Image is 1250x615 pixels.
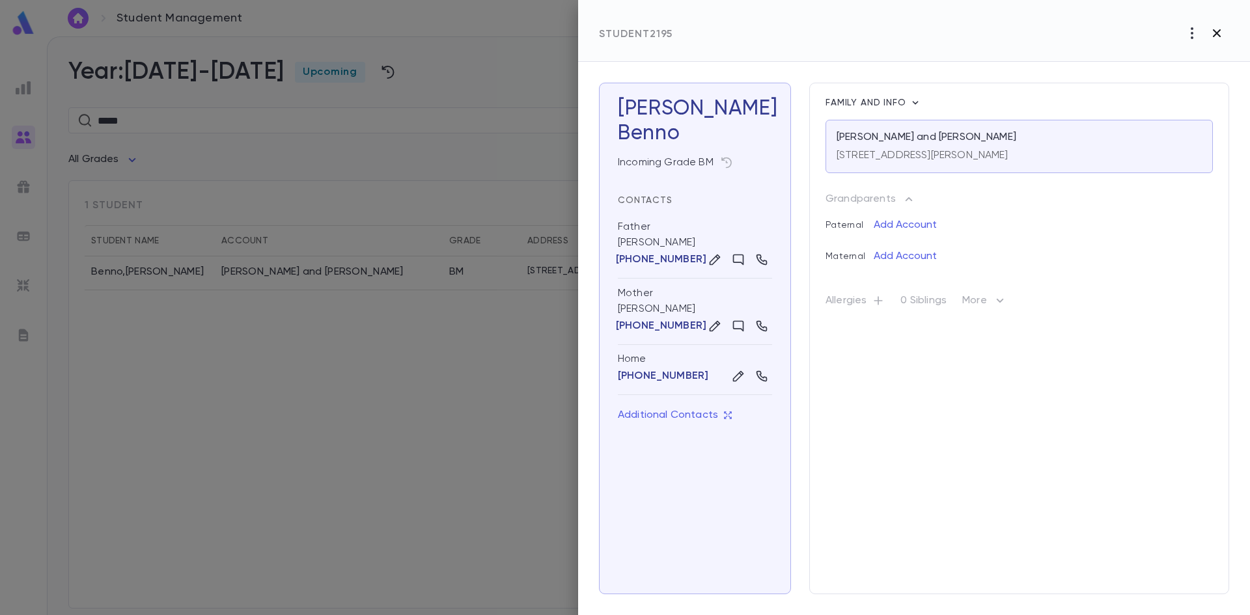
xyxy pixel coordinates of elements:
[618,196,673,205] span: Contacts
[599,29,673,40] span: Student 2195
[618,96,772,146] h3: [PERSON_NAME]
[962,293,1008,314] p: More
[826,241,874,262] p: Maternal
[618,370,708,383] button: [PHONE_NUMBER]
[826,189,915,210] button: Grandparents
[618,279,772,345] div: [PERSON_NAME]
[618,353,772,366] div: Home
[874,215,937,236] button: Add Account
[837,149,1008,162] p: [STREET_ADDRESS][PERSON_NAME]
[616,253,706,266] p: [PHONE_NUMBER]
[900,294,947,312] p: 0 Siblings
[826,210,874,230] p: Paternal
[618,403,732,428] button: Additional Contacts
[618,320,704,333] button: [PHONE_NUMBER]
[618,121,772,146] div: Benno
[618,253,704,266] button: [PHONE_NUMBER]
[618,152,772,173] div: Incoming Grade BM
[618,220,650,234] div: Father
[616,320,706,333] p: [PHONE_NUMBER]
[874,246,937,267] button: Add Account
[826,98,909,107] span: Family and info
[826,294,885,312] p: Allergies
[618,212,772,279] div: [PERSON_NAME]
[826,193,896,206] p: Grandparents
[618,286,653,300] div: Mother
[837,131,1016,144] p: [PERSON_NAME] and [PERSON_NAME]
[618,409,732,422] p: Additional Contacts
